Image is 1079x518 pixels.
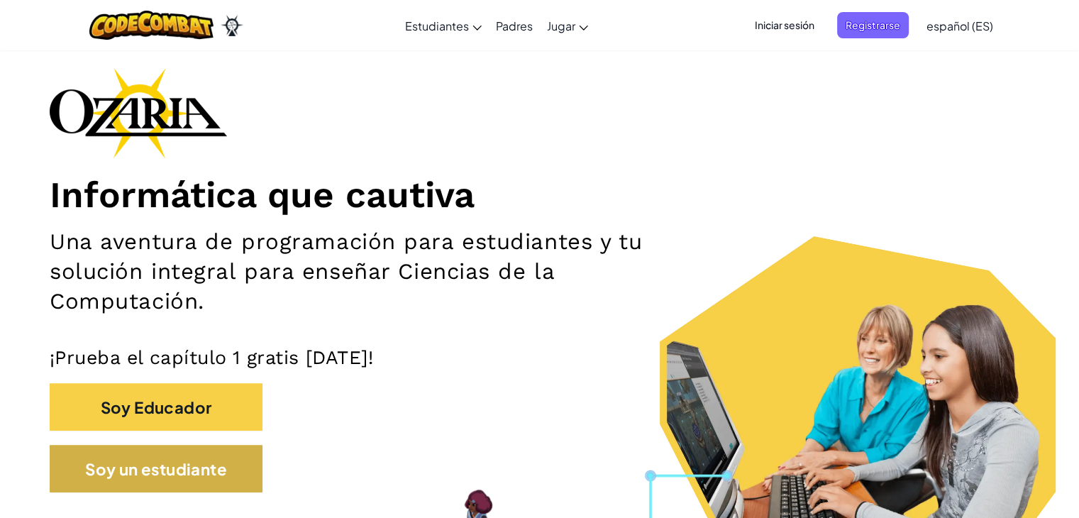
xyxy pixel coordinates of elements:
[919,6,1000,45] a: español (ES)
[398,6,489,45] a: Estudiantes
[547,18,575,33] font: Jugar
[85,459,227,479] font: Soy un estudiante
[50,346,373,368] font: ¡Prueba el capítulo 1 gratis [DATE]!
[50,228,642,315] font: Una aventura de programación para estudiantes y tu solución integral para enseñar Ciencias de la ...
[50,445,262,492] button: Soy un estudiante
[50,173,475,216] font: Informática que cautiva
[755,18,814,31] font: Iniciar sesión
[489,6,540,45] a: Padres
[846,18,900,31] font: Registrarse
[496,18,533,33] font: Padres
[89,11,214,40] img: Logotipo de CodeCombat
[101,398,212,418] font: Soy Educador
[405,18,469,33] font: Estudiantes
[50,67,227,158] img: Logotipo de la marca Ozaria
[926,18,993,33] font: español (ES)
[540,6,595,45] a: Jugar
[746,12,823,38] button: Iniciar sesión
[837,12,909,38] button: Registrarse
[50,383,262,431] button: Soy Educador
[221,15,243,36] img: Ozaria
